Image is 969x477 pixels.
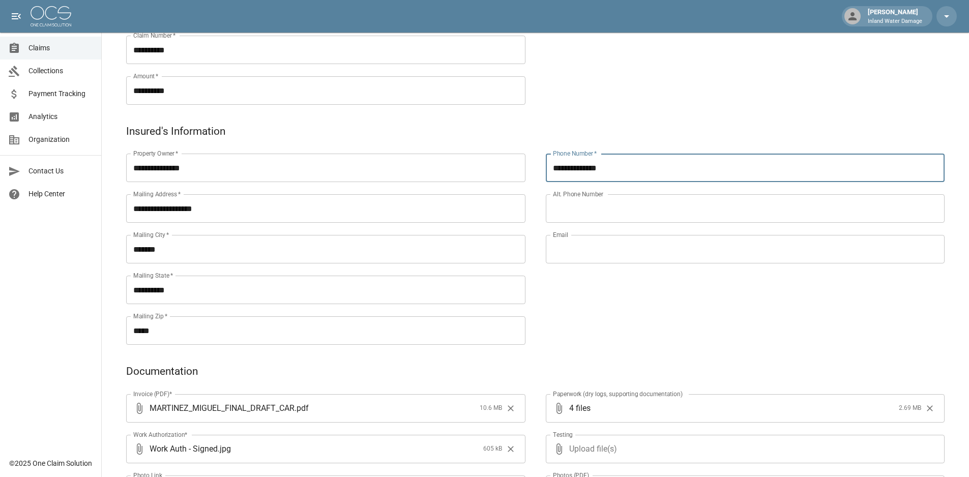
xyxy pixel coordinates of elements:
[9,458,92,468] div: © 2025 One Claim Solution
[150,402,295,414] span: MARTINEZ_MIGUEL_FINAL_DRAFT_CAR
[150,443,218,455] span: Work Auth - Signed
[28,66,93,76] span: Collections
[133,190,181,198] label: Mailing Address
[28,166,93,176] span: Contact Us
[553,149,597,158] label: Phone Number
[480,403,502,413] span: 10.6 MB
[569,394,895,423] span: 4 files
[133,31,175,40] label: Claim Number
[28,189,93,199] span: Help Center
[899,403,921,413] span: 2.69 MB
[133,430,188,439] label: Work Authorization*
[295,402,309,414] span: . pdf
[133,312,168,320] label: Mailing Zip
[31,6,71,26] img: ocs-logo-white-transparent.png
[864,7,926,25] div: [PERSON_NAME]
[133,72,159,80] label: Amount
[553,390,683,398] label: Paperwork (dry logs, supporting documentation)
[218,443,231,455] span: . jpg
[868,17,922,26] p: Inland Water Damage
[553,230,568,239] label: Email
[28,88,93,99] span: Payment Tracking
[28,134,93,145] span: Organization
[503,441,518,457] button: Clear
[133,149,179,158] label: Property Owner
[133,230,169,239] label: Mailing City
[569,435,918,463] span: Upload file(s)
[553,190,603,198] label: Alt. Phone Number
[922,401,937,416] button: Clear
[503,401,518,416] button: Clear
[6,6,26,26] button: open drawer
[133,390,172,398] label: Invoice (PDF)*
[28,111,93,122] span: Analytics
[553,430,573,439] label: Testing
[133,271,173,280] label: Mailing State
[28,43,93,53] span: Claims
[483,444,502,454] span: 605 kB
